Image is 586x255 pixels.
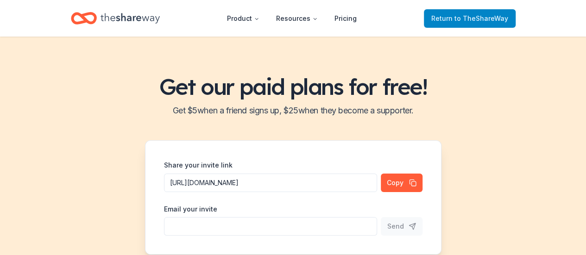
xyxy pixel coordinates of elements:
[424,9,516,28] a: Returnto TheShareWay
[164,161,233,170] label: Share your invite link
[431,13,508,24] span: Return
[11,103,575,118] h2: Get $ 5 when a friend signs up, $ 25 when they become a supporter.
[327,9,364,28] a: Pricing
[381,174,422,192] button: Copy
[11,74,575,100] h1: Get our paid plans for free!
[71,7,160,29] a: Home
[269,9,325,28] button: Resources
[220,9,267,28] button: Product
[220,7,364,29] nav: Main
[454,14,508,22] span: to TheShareWay
[164,205,217,214] label: Email your invite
